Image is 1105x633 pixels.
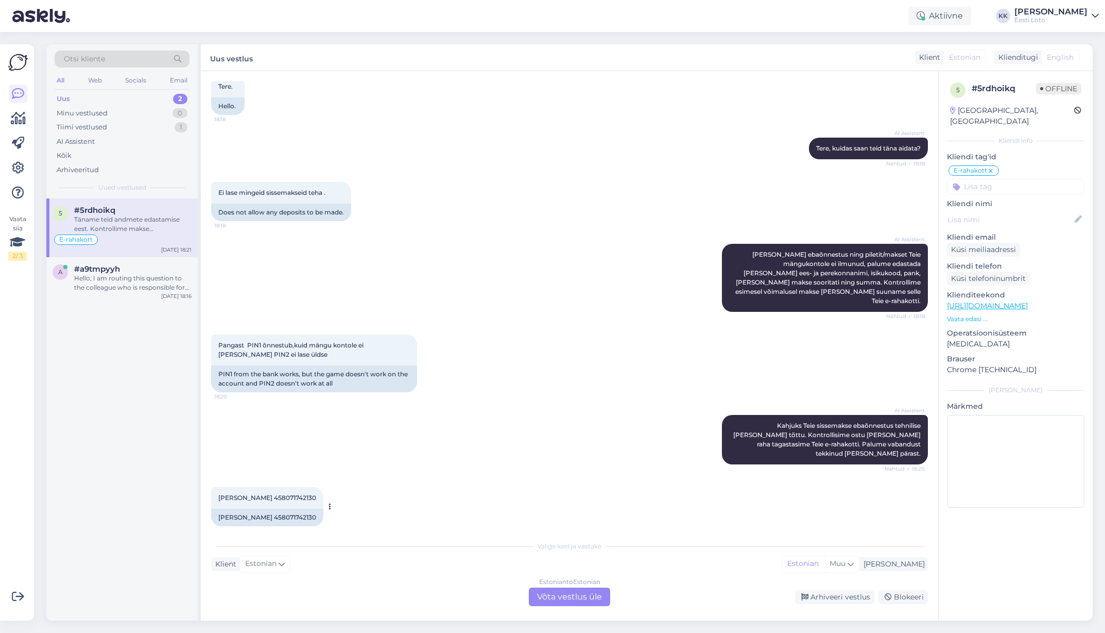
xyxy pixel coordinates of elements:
p: Vaata edasi ... [947,314,1084,324]
div: Võta vestlus üle [529,588,610,606]
div: Uus [57,94,70,104]
div: [PERSON_NAME] [1014,8,1087,16]
div: Estonian to Estonian [539,577,600,587]
p: Kliendi tag'id [947,152,1084,162]
span: Kahjuks Teie sissemakse ebaõnnestus tehnilise [PERSON_NAME] tõttu. Kontrollisime ostu [PERSON_NAM... [733,422,922,457]
a: [URL][DOMAIN_NAME] [947,301,1028,310]
span: English [1047,52,1074,63]
div: [PERSON_NAME] [859,559,925,570]
div: Eesti Loto [1014,16,1087,24]
input: Lisa nimi [947,214,1073,225]
div: KK [996,9,1010,23]
p: Chrome [TECHNICAL_ID] [947,364,1084,375]
div: 2 / 3 [8,252,27,261]
span: 18:20 [214,393,253,401]
p: Kliendi email [947,232,1084,243]
div: Tiimi vestlused [57,122,107,132]
span: [PERSON_NAME] 458071742130 [218,494,316,502]
span: #a9tmpyyh [74,264,120,274]
span: Nähtud ✓ 18:18 [886,160,925,168]
div: Email [168,74,189,87]
input: Lisa tag [947,179,1084,194]
span: E-rahakott [59,237,93,243]
div: [PERSON_NAME] 458071742130 [211,509,323,526]
div: [DATE] 18:21 [161,246,192,254]
div: Estonian [782,556,824,572]
div: Küsi meiliaadressi [947,243,1020,257]
div: Socials [123,74,148,87]
div: Küsi telefoninumbrit [947,272,1030,286]
p: Operatsioonisüsteem [947,328,1084,339]
span: Tere. [218,82,233,90]
span: 5 [956,86,960,94]
div: 2 [173,94,187,104]
span: E-rahakott [954,168,987,174]
div: # 5rdhoikq [972,82,1036,95]
span: Nähtud ✓ 18:18 [886,312,925,320]
div: PIN1 from the bank works, but the game doesn't work on the account and PIN2 doesn't work at all [211,365,417,392]
div: Arhiveeri vestlus [795,590,874,604]
span: [PERSON_NAME] ebaõnnestus ning piletit/makset Teie mängukontole ei ilmunud, palume edastada [PERS... [735,251,922,305]
div: Does not allow any deposits to be made. [211,204,351,221]
span: Pangast PIN1 õnnestub,kuid mängu kontole ei [PERSON_NAME] PIN2 ei lase üldse [218,341,365,358]
div: Hello, I am routing this question to the colleague who is responsible for this topic. The reply m... [74,274,192,292]
div: [GEOGRAPHIC_DATA], [GEOGRAPHIC_DATA] [950,105,1074,127]
span: Nähtud ✓ 18:20 [885,465,925,473]
p: Kliendi nimi [947,198,1084,209]
div: Vaata siia [8,214,27,261]
div: Arhiveeritud [57,165,99,175]
p: Märkmed [947,401,1084,412]
div: Kliendi info [947,136,1084,145]
div: Valige keel ja vastake [211,542,928,551]
div: Klienditugi [994,52,1038,63]
p: Brauser [947,354,1084,364]
div: Klient [915,52,940,63]
span: #5rdhoikq [74,206,115,215]
span: AI Assistent [886,407,925,414]
span: AI Assistent [886,129,925,137]
div: Web [86,74,104,87]
span: Uued vestlused [98,183,146,192]
div: Kõik [57,151,72,161]
span: 5 [59,209,62,217]
div: Aktiivne [908,7,971,25]
span: Tere, kuidas saan teid täna aidata? [816,144,921,152]
div: AI Assistent [57,137,95,147]
span: Muu [830,559,845,568]
div: Klient [211,559,236,570]
div: Blokeeri [878,590,928,604]
span: Estonian [245,558,277,570]
p: Klienditeekond [947,290,1084,301]
span: Estonian [949,52,980,63]
span: 18:18 [214,222,253,229]
img: Askly Logo [8,53,28,72]
div: Täname teid andmete edastamise eest. Kontrollime makse [PERSON_NAME] suuname selle Teie e-rahakot... [74,215,192,234]
span: a [58,268,63,276]
span: Offline [1036,83,1081,94]
div: Minu vestlused [57,108,108,119]
div: 0 [172,108,187,119]
span: Otsi kliente [64,54,105,64]
div: [PERSON_NAME] [947,386,1084,395]
p: Kliendi telefon [947,261,1084,272]
div: Hello. [211,97,245,115]
p: [MEDICAL_DATA] [947,339,1084,349]
label: Uus vestlus [210,51,253,64]
div: All [55,74,66,87]
span: AI Assistent [886,236,925,243]
span: Ei lase mingeid sissemakseid teha . [218,189,325,196]
div: 1 [175,122,187,132]
div: [DATE] 18:16 [161,292,192,300]
a: [PERSON_NAME]Eesti Loto [1014,8,1099,24]
span: 18:18 [214,115,253,123]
